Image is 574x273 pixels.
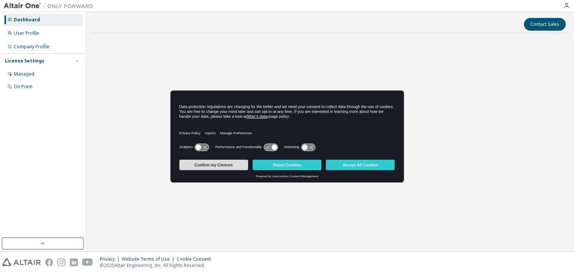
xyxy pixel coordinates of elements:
[14,44,49,50] div: Company Profile
[2,258,41,266] img: altair_logo.svg
[82,258,93,266] img: youtube.svg
[14,84,33,90] div: On Prem
[122,256,177,262] div: Website Terms of Use
[524,18,566,31] button: Contact Sales
[58,258,65,266] img: instagram.svg
[14,71,34,77] div: Managed
[14,30,39,36] div: User Profile
[45,258,53,266] img: facebook.svg
[70,258,78,266] img: linkedin.svg
[4,2,97,10] img: Altair One
[100,262,215,269] p: © 2025 Altair Engineering, Inc. All Rights Reserved.
[14,17,40,23] div: Dashboard
[100,256,122,262] div: Privacy
[177,256,215,262] div: Cookie Consent
[5,58,44,64] div: License Settings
